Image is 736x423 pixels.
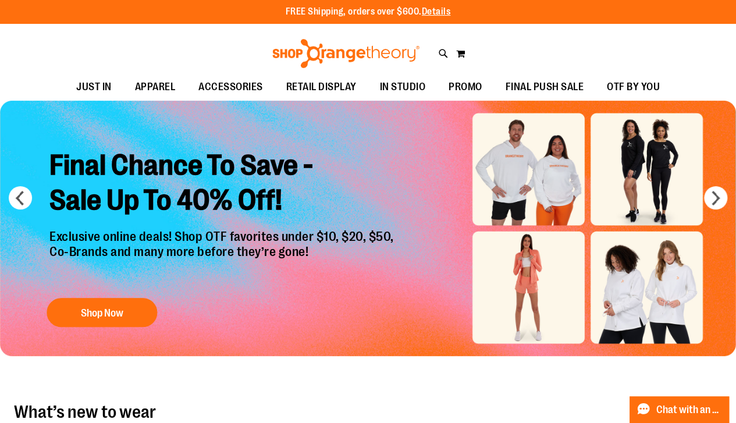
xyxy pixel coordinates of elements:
span: Chat with an Expert [656,404,722,415]
span: JUST IN [76,74,112,100]
a: Final Chance To Save -Sale Up To 40% Off! Exclusive online deals! Shop OTF favorites under $10, $... [41,139,406,333]
button: Shop Now [47,298,157,327]
span: ACCESSORIES [198,74,263,100]
button: prev [9,186,32,209]
span: RETAIL DISPLAY [286,74,357,100]
img: Shop Orangetheory [271,39,421,68]
span: OTF BY YOU [607,74,660,100]
p: FREE Shipping, orders over $600. [286,5,451,19]
h2: Final Chance To Save - Sale Up To 40% Off! [41,139,406,229]
span: IN STUDIO [380,74,426,100]
p: Exclusive online deals! Shop OTF favorites under $10, $20, $50, Co-Brands and many more before th... [41,229,406,286]
h2: What’s new to wear [14,403,722,421]
span: APPAREL [135,74,176,100]
button: Chat with an Expert [630,396,730,423]
a: Details [422,6,451,17]
span: PROMO [449,74,482,100]
button: next [704,186,727,209]
span: FINAL PUSH SALE [506,74,584,100]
